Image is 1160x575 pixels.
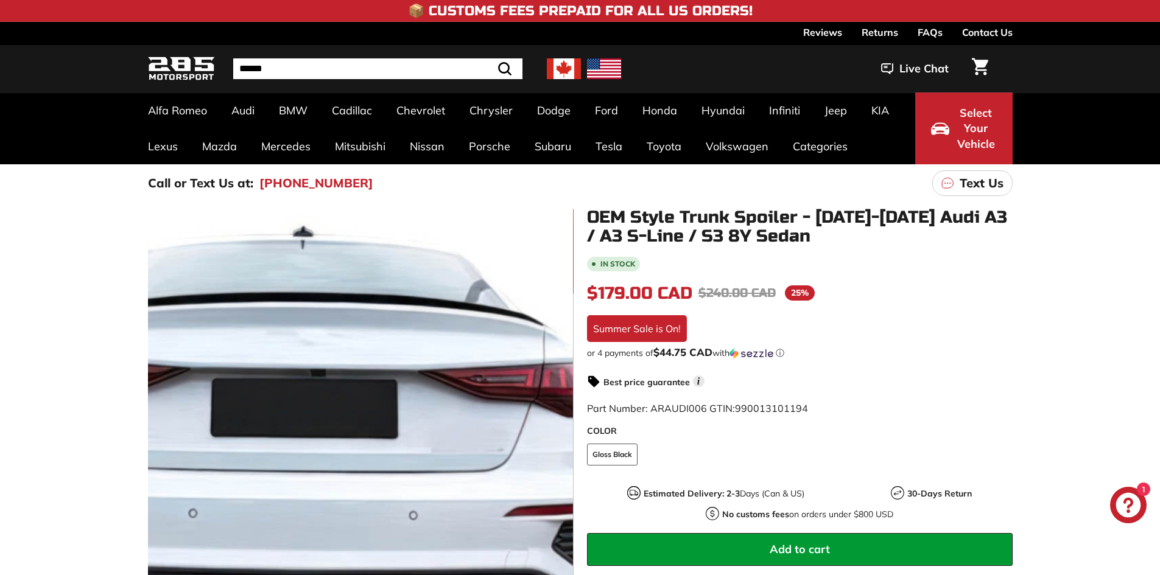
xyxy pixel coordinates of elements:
[457,92,525,128] a: Chrysler
[689,92,757,128] a: Hyundai
[907,488,972,499] strong: 30-Days Return
[693,375,705,387] span: i
[148,174,253,192] p: Call or Text Us at:
[653,346,712,358] span: $44.75 CAD
[587,315,687,342] div: Summer Sale is On!
[757,92,812,128] a: Infiniti
[735,402,808,414] span: 990013101194
[770,542,830,556] span: Add to cart
[859,92,901,128] a: KIA
[781,128,860,164] a: Categories
[190,128,249,164] a: Mazda
[899,61,949,77] span: Live Chat
[812,92,859,128] a: Jeep
[136,92,219,128] a: Alfa Romeo
[457,128,522,164] a: Porsche
[698,285,776,301] span: $240.00 CAD
[694,128,781,164] a: Volkswagen
[384,92,457,128] a: Chevrolet
[408,4,753,18] h4: 📦 Customs Fees Prepaid for All US Orders!
[862,22,898,43] a: Returns
[398,128,457,164] a: Nissan
[587,208,1013,246] h1: OEM Style Trunk Spoiler - [DATE]-[DATE] Audi A3 / A3 S-Line / S3 8Y Sedan
[729,348,773,359] img: Sezzle
[233,58,522,79] input: Search
[955,105,997,152] span: Select Your Vehicle
[918,22,943,43] a: FAQs
[962,22,1013,43] a: Contact Us
[587,347,1013,359] div: or 4 payments of with
[267,92,320,128] a: BMW
[587,425,1013,437] label: COLOR
[865,54,965,84] button: Live Chat
[630,92,689,128] a: Honda
[932,170,1013,196] a: Text Us
[219,92,267,128] a: Audi
[583,128,634,164] a: Tesla
[603,377,690,388] strong: Best price guarantee
[644,487,804,500] p: Days (Can & US)
[644,488,740,499] strong: Estimated Delivery: 2-3
[583,92,630,128] a: Ford
[259,174,373,192] a: [PHONE_NUMBER]
[320,92,384,128] a: Cadillac
[249,128,323,164] a: Mercedes
[136,128,190,164] a: Lexus
[522,128,583,164] a: Subaru
[1106,487,1150,526] inbox-online-store-chat: Shopify online store chat
[587,283,692,304] span: $179.00 CAD
[722,509,789,520] strong: No customs fees
[803,22,842,43] a: Reviews
[587,402,808,414] span: Part Number: ARAUDI006 GTIN:
[960,174,1004,192] p: Text Us
[525,92,583,128] a: Dodge
[722,508,893,521] p: on orders under $800 USD
[965,48,996,89] a: Cart
[785,285,815,301] span: 25%
[600,260,635,268] b: In stock
[634,128,694,164] a: Toyota
[148,55,215,83] img: Logo_285_Motorsport_areodynamics_components
[587,533,1013,566] button: Add to cart
[323,128,398,164] a: Mitsubishi
[587,347,1013,359] div: or 4 payments of$44.75 CADwithSezzle Click to learn more about Sezzle
[915,92,1013,164] button: Select Your Vehicle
